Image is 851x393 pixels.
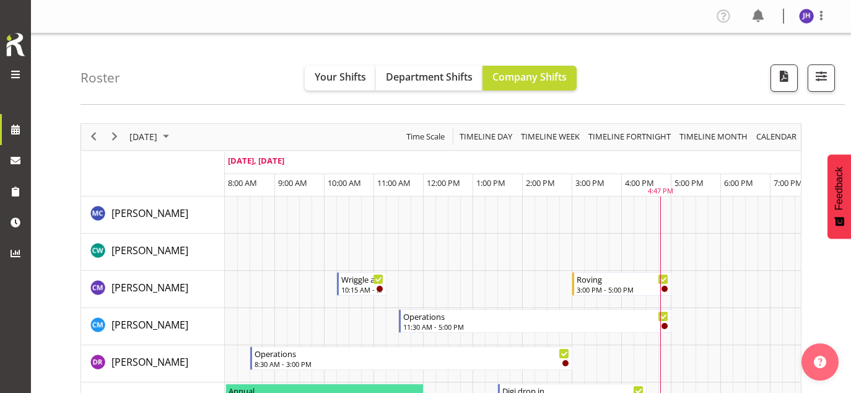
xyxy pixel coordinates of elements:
[482,66,577,91] button: Company Shifts
[427,177,460,188] span: 12:00 PM
[376,66,482,91] button: Department Shifts
[526,177,555,188] span: 2:00 PM
[255,359,569,369] div: 8:30 AM - 3:00 PM
[403,322,668,332] div: 11:30 AM - 5:00 PM
[315,70,366,84] span: Your Shifts
[808,64,835,92] button: Filter Shifts
[386,70,473,84] span: Department Shifts
[255,347,569,360] div: Operations
[458,129,513,144] span: Timeline Day
[81,234,225,271] td: Catherine Wilson resource
[399,309,671,333] div: Cindy Mulrooney"s event - Operations Begin From Monday, September 22, 2025 at 11:30:00 AM GMT+12:...
[111,281,188,294] span: [PERSON_NAME]
[85,129,102,144] button: Previous
[572,272,671,296] div: Chamique Mamolo"s event - Roving Begin From Monday, September 22, 2025 at 3:00:00 PM GMT+12:00 En...
[250,347,572,370] div: Debra Robinson"s event - Operations Begin From Monday, September 22, 2025 at 8:30:00 AM GMT+12:00...
[107,129,123,144] button: Next
[111,243,188,258] a: [PERSON_NAME]
[111,317,188,332] a: [PERSON_NAME]
[111,206,188,220] span: [PERSON_NAME]
[814,356,826,368] img: help-xxl-2.png
[228,177,257,188] span: 8:00 AM
[3,31,28,58] img: Rosterit icon logo
[104,124,125,150] div: next period
[81,71,120,85] h4: Roster
[341,273,383,285] div: Wriggle and Rhyme
[834,167,845,210] span: Feedback
[754,129,799,144] button: Month
[724,177,753,188] span: 6:00 PM
[476,177,505,188] span: 1:00 PM
[492,70,567,84] span: Company Shifts
[128,129,175,144] button: September 2025
[81,345,225,382] td: Debra Robinson resource
[405,129,446,144] span: Time Scale
[81,271,225,308] td: Chamique Mamolo resource
[337,272,386,296] div: Chamique Mamolo"s event - Wriggle and Rhyme Begin From Monday, September 22, 2025 at 10:15:00 AM ...
[625,177,654,188] span: 4:00 PM
[403,310,668,322] div: Operations
[648,186,673,196] div: 4:47 PM
[678,129,749,144] span: Timeline Month
[404,129,447,144] button: Time Scale
[799,9,814,24] img: jill-harpur11666.jpg
[577,285,668,294] div: 3:00 PM - 5:00 PM
[458,129,515,144] button: Timeline Day
[774,177,803,188] span: 7:00 PM
[674,177,704,188] span: 5:00 PM
[125,124,177,150] div: September 22, 2025
[341,285,383,294] div: 10:15 AM - 11:15 AM
[575,177,604,188] span: 3:00 PM
[678,129,750,144] button: Timeline Month
[377,177,411,188] span: 11:00 AM
[770,64,798,92] button: Download a PDF of the roster for the current day
[587,129,673,144] button: Fortnight
[755,129,798,144] span: calendar
[111,318,188,332] span: [PERSON_NAME]
[278,177,307,188] span: 9:00 AM
[587,129,672,144] span: Timeline Fortnight
[81,196,225,234] td: Aurora Catu resource
[111,355,188,369] a: [PERSON_NAME]
[111,280,188,295] a: [PERSON_NAME]
[228,155,284,166] span: [DATE], [DATE]
[81,308,225,345] td: Cindy Mulrooney resource
[520,129,581,144] span: Timeline Week
[827,154,851,239] button: Feedback - Show survey
[111,355,188,369] span: [PERSON_NAME]
[305,66,376,91] button: Your Shifts
[83,124,104,150] div: previous period
[111,244,188,257] span: [PERSON_NAME]
[111,206,188,221] a: [PERSON_NAME]
[577,273,668,285] div: Roving
[519,129,582,144] button: Timeline Week
[128,129,159,144] span: [DATE]
[328,177,361,188] span: 10:00 AM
